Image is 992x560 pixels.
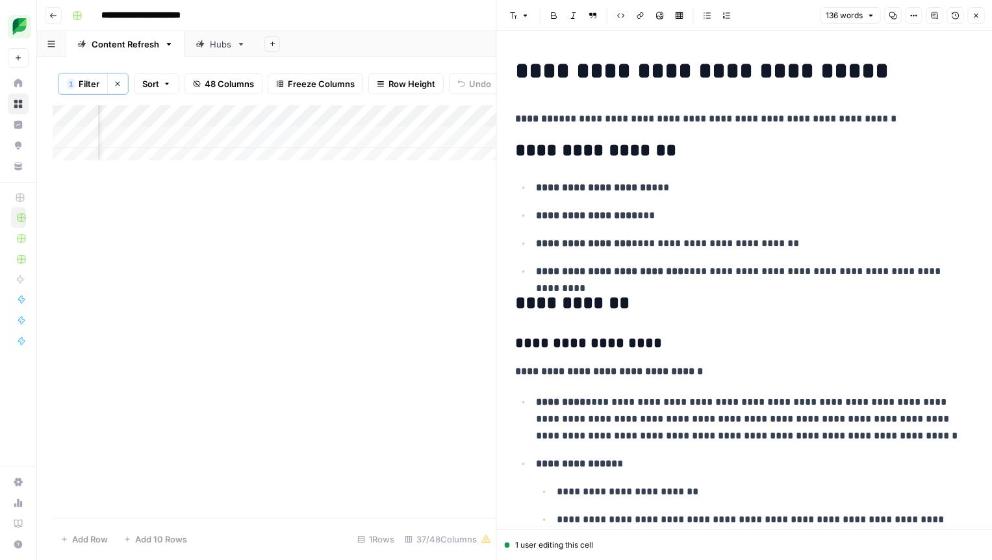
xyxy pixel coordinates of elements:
span: Undo [469,77,491,90]
button: Sort [134,73,179,94]
a: Learning Hub [8,513,29,534]
a: Settings [8,472,29,492]
a: Browse [8,94,29,114]
span: Freeze Columns [288,77,355,90]
span: Sort [142,77,159,90]
button: 1Filter [58,73,107,94]
div: 1 [67,79,75,89]
div: 1 Rows [352,529,400,550]
button: Freeze Columns [268,73,363,94]
span: Add Row [72,533,108,546]
button: Help + Support [8,534,29,555]
span: Add 10 Rows [135,533,187,546]
a: Home [8,73,29,94]
button: Workspace: SproutSocial [8,10,29,43]
button: Add Row [53,529,116,550]
button: Add 10 Rows [116,529,195,550]
button: Undo [449,73,500,94]
button: Row Height [368,73,444,94]
a: Opportunities [8,135,29,156]
button: 136 words [820,7,880,24]
div: 1 user editing this cell [505,539,985,551]
button: 48 Columns [184,73,262,94]
span: 1 [69,79,73,89]
a: Usage [8,492,29,513]
span: 48 Columns [205,77,254,90]
span: Row Height [388,77,435,90]
a: Insights [8,114,29,135]
a: Hubs [184,31,257,57]
img: SproutSocial Logo [8,15,31,38]
div: Content Refresh [92,38,159,51]
span: 136 words [826,10,863,21]
a: Your Data [8,156,29,177]
div: Hubs [210,38,231,51]
div: 37/48 Columns [400,529,496,550]
span: Filter [79,77,99,90]
a: Content Refresh [66,31,184,57]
